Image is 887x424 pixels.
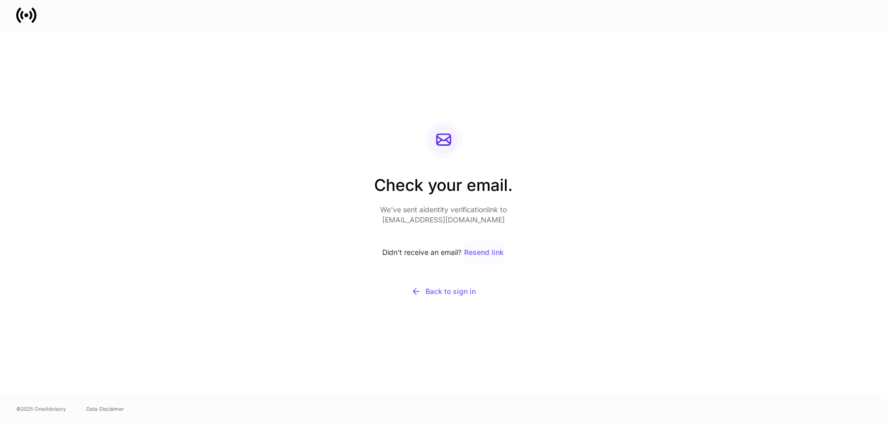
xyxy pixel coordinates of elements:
[374,174,513,205] h2: Check your email.
[374,205,513,225] p: We’ve sent a identity verification link to [EMAIL_ADDRESS][DOMAIN_NAME]
[464,241,505,264] button: Resend link
[86,405,124,413] a: Data Disclaimer
[374,280,513,303] button: Back to sign in
[374,241,513,264] div: Didn’t receive an email?
[16,405,66,413] span: © 2025 OneAdvisory
[411,286,476,297] div: Back to sign in
[465,249,504,256] div: Resend link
